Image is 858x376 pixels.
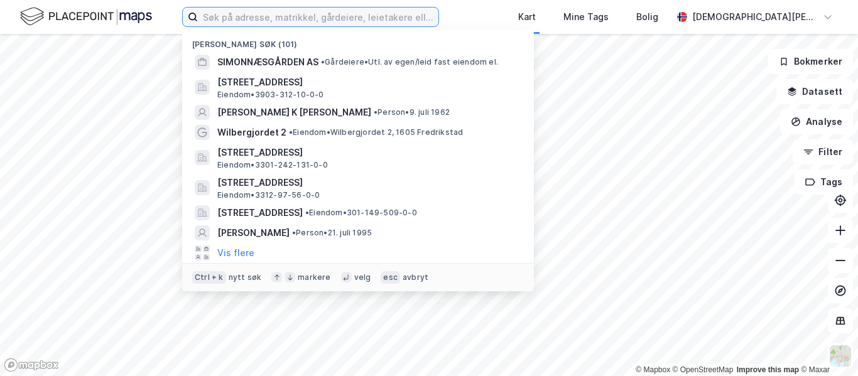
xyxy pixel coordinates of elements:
a: Improve this map [737,365,799,374]
button: Filter [793,139,853,164]
span: Eiendom • 301-149-509-0-0 [305,208,417,218]
span: • [374,107,377,117]
div: [DEMOGRAPHIC_DATA][PERSON_NAME] [692,9,818,24]
button: Datasett [776,79,853,104]
a: Mapbox [636,365,670,374]
div: markere [298,272,330,282]
span: [STREET_ADDRESS] [217,205,303,220]
div: Kontrollprogram for chat [795,316,858,376]
button: Bokmerker [768,49,853,74]
img: logo.f888ab2527a4732fd821a326f86c7f29.svg [20,6,152,28]
span: Person • 9. juli 1962 [374,107,450,117]
div: Ctrl + k [192,271,226,284]
button: Vis flere [217,245,254,261]
span: [PERSON_NAME] [217,225,290,240]
span: Eiendom • Wilbergjordet 2, 1605 Fredrikstad [289,127,463,137]
div: avbryt [403,272,428,282]
div: Mine Tags [563,9,609,24]
span: • [289,127,293,137]
span: Wilbergjordet 2 [217,125,286,140]
div: esc [381,271,400,284]
a: OpenStreetMap [673,365,734,374]
a: Mapbox homepage [4,358,59,372]
span: • [321,57,325,67]
div: nytt søk [229,272,262,282]
span: • [292,228,296,237]
button: Tags [795,169,853,195]
div: velg [354,272,371,282]
span: Eiendom • 3312-97-56-0-0 [217,190,320,200]
span: Eiendom • 3903-312-10-0-0 [217,90,324,100]
div: Kart [518,9,536,24]
input: Søk på adresse, matrikkel, gårdeiere, leietakere eller personer [198,8,438,26]
span: Eiendom • 3301-242-131-0-0 [217,160,328,170]
span: SIMONNÆSGÅRDEN AS [217,55,318,70]
span: Gårdeiere • Utl. av egen/leid fast eiendom el. [321,57,498,67]
span: Person • 21. juli 1995 [292,228,372,238]
button: Analyse [780,109,853,134]
span: [STREET_ADDRESS] [217,75,519,90]
span: [STREET_ADDRESS] [217,145,519,160]
span: • [305,208,309,217]
div: Bolig [636,9,658,24]
span: [STREET_ADDRESS] [217,175,519,190]
div: [PERSON_NAME] søk (101) [182,30,534,52]
iframe: Chat Widget [795,316,858,376]
span: [PERSON_NAME] K [PERSON_NAME] [217,105,371,120]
